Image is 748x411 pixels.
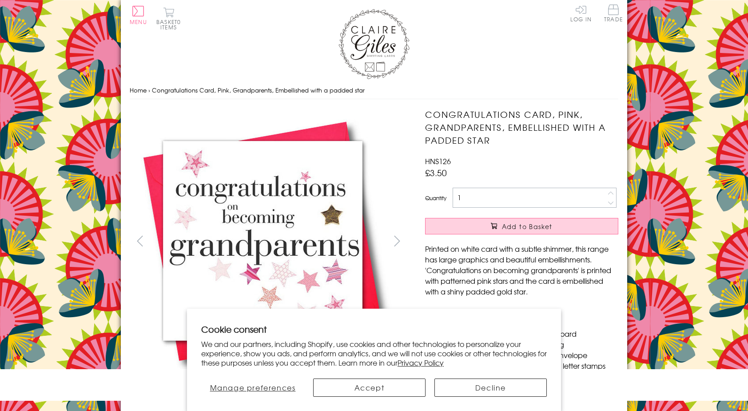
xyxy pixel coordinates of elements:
a: Log In [570,4,592,22]
span: Congratulations Card, Pink, Grandparents, Embellished with a padded star [152,86,365,94]
button: Basket0 items [156,7,181,30]
h2: Cookie consent [201,323,547,335]
span: £3.50 [425,166,447,179]
button: next [387,231,407,251]
img: Congratulations Card, Pink, Grandparents, Embellished with a padded star [130,108,396,375]
p: We and our partners, including Shopify, use cookies and other technologies to personalize your ex... [201,339,547,367]
span: 0 items [160,18,181,31]
button: Menu [130,6,147,24]
button: prev [130,231,150,251]
nav: breadcrumbs [130,81,618,100]
img: Claire Giles Greetings Cards [338,9,410,79]
a: Privacy Policy [398,357,444,368]
span: Add to Basket [502,222,553,231]
button: Decline [434,379,547,397]
p: Printed on white card with a subtle shimmer, this range has large graphics and beautiful embellis... [425,243,618,297]
span: HNS126 [425,156,451,166]
a: Trade [604,4,623,24]
span: Menu [130,18,147,26]
button: Accept [313,379,426,397]
button: Add to Basket [425,218,618,234]
span: › [148,86,150,94]
li: Dimensions: 150mm x 150mm [434,307,618,318]
span: Manage preferences [210,382,296,393]
img: Congratulations Card, Pink, Grandparents, Embellished with a padded star [407,108,674,375]
label: Quantity [425,194,446,202]
h1: Congratulations Card, Pink, Grandparents, Embellished with a padded star [425,108,618,146]
button: Manage preferences [201,379,304,397]
a: Home [130,86,147,94]
span: Trade [604,4,623,22]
